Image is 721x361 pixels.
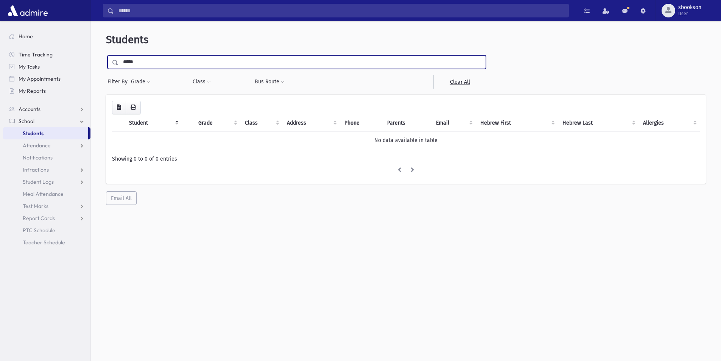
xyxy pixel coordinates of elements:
button: Grade [131,75,151,89]
a: Test Marks [3,200,90,212]
th: Parents [383,114,431,132]
a: Teacher Schedule [3,236,90,248]
th: Class: activate to sort column ascending [240,114,283,132]
th: Address: activate to sort column ascending [282,114,340,132]
th: Email: activate to sort column ascending [431,114,476,132]
th: Hebrew First: activate to sort column ascending [476,114,557,132]
a: My Reports [3,85,90,97]
button: Class [192,75,211,89]
a: Report Cards [3,212,90,224]
span: Students [23,130,44,137]
span: Students [106,33,148,46]
th: Allergies: activate to sort column ascending [638,114,700,132]
span: Infractions [23,166,49,173]
th: Phone [340,114,383,132]
button: Print [126,101,141,114]
a: Home [3,30,90,42]
span: PTC Schedule [23,227,55,234]
span: Notifications [23,154,53,161]
button: Bus Route [254,75,285,89]
a: My Appointments [3,73,90,85]
span: Report Cards [23,215,55,222]
a: Infractions [3,164,90,176]
a: Time Tracking [3,48,90,61]
span: Meal Attendance [23,191,64,197]
th: Hebrew Last: activate to sort column ascending [558,114,639,132]
td: No data available in table [112,131,700,149]
span: User [678,11,701,17]
span: School [19,118,34,125]
a: Attendance [3,139,90,152]
a: Student Logs [3,176,90,188]
button: Email All [106,191,137,205]
a: PTC Schedule [3,224,90,236]
div: Showing 0 to 0 of 0 entries [112,155,700,163]
img: AdmirePro [6,3,50,18]
span: sbookson [678,5,701,11]
span: Attendance [23,142,51,149]
th: Grade: activate to sort column ascending [194,114,240,132]
span: My Appointments [19,75,61,82]
span: Accounts [19,106,40,113]
button: CSV [112,101,126,114]
span: Filter By [107,78,131,86]
span: My Reports [19,88,46,94]
a: Clear All [433,75,486,89]
a: Students [3,127,88,139]
input: Search [114,4,568,17]
span: Time Tracking [19,51,53,58]
span: My Tasks [19,63,40,70]
span: Home [19,33,33,40]
span: Teacher Schedule [23,239,65,246]
span: Test Marks [23,203,48,209]
span: Student Logs [23,178,54,185]
a: Meal Attendance [3,188,90,200]
a: Notifications [3,152,90,164]
a: Accounts [3,103,90,115]
a: My Tasks [3,61,90,73]
th: Student: activate to sort column descending [125,114,182,132]
a: School [3,115,90,127]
